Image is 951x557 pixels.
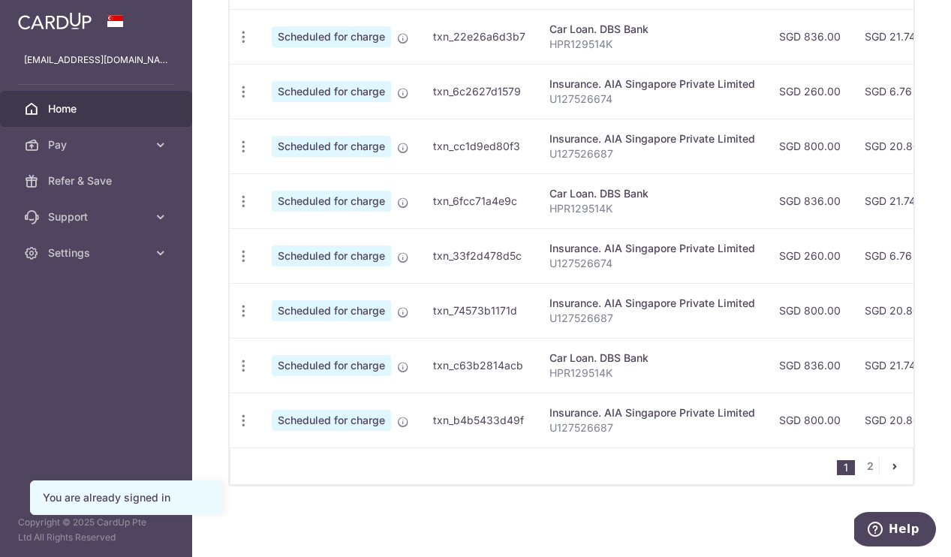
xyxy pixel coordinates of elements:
td: txn_33f2d478d5c [421,228,537,283]
p: U127526687 [549,146,755,161]
td: SGD 836.00 [767,173,853,228]
td: txn_6fcc71a4e9c [421,173,537,228]
td: txn_6c2627d1579 [421,64,537,119]
p: U127526687 [549,311,755,326]
td: SGD 20.80 [853,283,950,338]
div: Car Loan. DBS Bank [549,22,755,37]
span: Scheduled for charge [272,410,391,431]
li: 1 [837,460,855,475]
span: Support [48,209,147,224]
td: SGD 800.00 [767,283,853,338]
td: SGD 800.00 [767,119,853,173]
div: Insurance. AIA Singapore Private Limited [549,77,755,92]
td: SGD 21.74 [853,9,950,64]
span: Pay [48,137,147,152]
td: SGD 6.76 [853,64,950,119]
p: HPR129514K [549,37,755,52]
a: 2 [861,457,879,475]
iframe: Opens a widget where you can find more information [854,512,936,549]
td: SGD 6.76 [853,228,950,283]
p: U127526674 [549,256,755,271]
span: Scheduled for charge [272,300,391,321]
td: SGD 21.74 [853,338,950,393]
div: Insurance. AIA Singapore Private Limited [549,131,755,146]
div: Insurance. AIA Singapore Private Limited [549,241,755,256]
td: txn_22e26a6d3b7 [421,9,537,64]
div: Insurance. AIA Singapore Private Limited [549,405,755,420]
td: SGD 836.00 [767,9,853,64]
div: Car Loan. DBS Bank [549,351,755,366]
nav: pager [837,448,913,484]
td: SGD 21.74 [853,173,950,228]
span: Scheduled for charge [272,355,391,376]
td: txn_b4b5433d49f [421,393,537,447]
td: SGD 836.00 [767,338,853,393]
span: Scheduled for charge [272,26,391,47]
p: HPR129514K [549,201,755,216]
span: Refer & Save [48,173,147,188]
td: SGD 20.80 [853,393,950,447]
td: SGD 800.00 [767,393,853,447]
td: SGD 260.00 [767,64,853,119]
div: You are already signed in [43,490,209,505]
img: CardUp [18,12,92,30]
td: SGD 260.00 [767,228,853,283]
td: txn_c63b2814acb [421,338,537,393]
p: HPR129514K [549,366,755,381]
div: Car Loan. DBS Bank [549,186,755,201]
td: txn_74573b1171d [421,283,537,338]
p: U127526687 [549,420,755,435]
span: Home [48,101,147,116]
td: SGD 20.80 [853,119,950,173]
span: Settings [48,245,147,260]
span: Scheduled for charge [272,81,391,102]
div: Insurance. AIA Singapore Private Limited [549,296,755,311]
p: [EMAIL_ADDRESS][DOMAIN_NAME] [24,53,168,68]
span: Scheduled for charge [272,136,391,157]
td: txn_cc1d9ed80f3 [421,119,537,173]
span: Scheduled for charge [272,245,391,266]
p: U127526674 [549,92,755,107]
span: Scheduled for charge [272,191,391,212]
